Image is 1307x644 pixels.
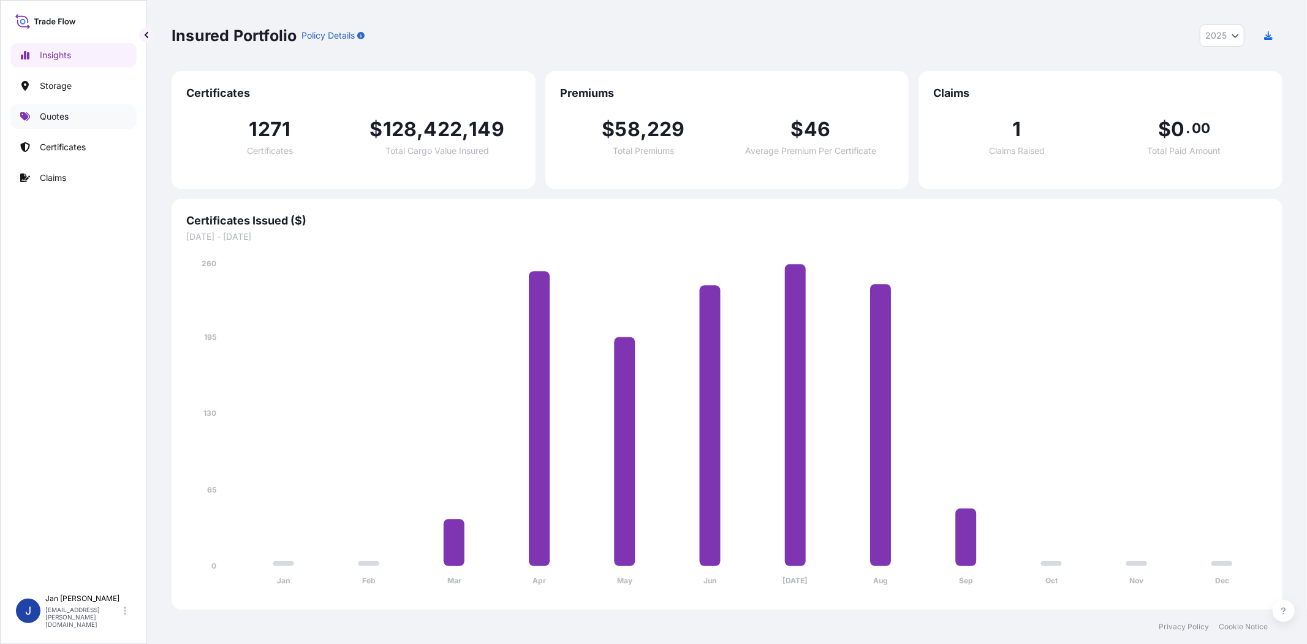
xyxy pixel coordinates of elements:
tspan: Aug [873,577,888,586]
span: 2025 [1205,29,1227,42]
span: . [1186,123,1191,133]
a: Privacy Policy [1159,622,1209,632]
button: Year Selector [1200,25,1244,47]
span: $ [370,120,383,139]
tspan: Sep [959,577,973,586]
span: 1 [1013,120,1021,139]
span: [DATE] - [DATE] [186,231,1268,243]
a: Certificates [10,135,137,159]
span: Claims Raised [989,147,1045,155]
p: Claims [40,172,66,184]
tspan: 195 [204,332,216,342]
tspan: Oct [1045,577,1058,586]
tspan: Apr [532,577,546,586]
span: 58 [615,120,640,139]
tspan: 0 [211,561,216,570]
tspan: Nov [1130,577,1145,586]
p: Quotes [40,110,69,123]
span: Certificates Issued ($) [186,213,1268,228]
p: Certificates [40,141,86,153]
tspan: [DATE] [783,577,808,586]
a: Insights [10,43,137,67]
a: Quotes [10,104,137,129]
tspan: May [617,577,633,586]
p: Insights [40,49,71,61]
tspan: Jan [277,577,290,586]
tspan: 130 [203,408,216,418]
span: , [640,120,647,139]
tspan: Feb [362,577,376,586]
tspan: Dec [1215,577,1229,586]
span: Total Premiums [613,147,674,155]
span: $ [602,120,615,139]
p: Jan [PERSON_NAME] [45,594,121,604]
span: , [417,120,423,139]
span: 128 [383,120,417,139]
span: 1271 [249,120,291,139]
span: Claims [933,86,1268,101]
span: 229 [647,120,685,139]
p: [EMAIL_ADDRESS][PERSON_NAME][DOMAIN_NAME] [45,606,121,628]
tspan: Mar [447,577,461,586]
span: Average Premium Per Certificate [745,147,876,155]
span: 00 [1192,123,1210,133]
span: Total Cargo Value Insured [385,147,489,155]
tspan: 65 [207,485,216,494]
a: Claims [10,166,137,190]
span: $ [1158,120,1171,139]
p: Policy Details [301,29,355,42]
span: 0 [1171,120,1184,139]
span: Certificates [186,86,521,101]
span: Premiums [560,86,895,101]
span: 422 [424,120,463,139]
p: Storage [40,80,72,92]
span: Total Paid Amount [1148,147,1221,155]
a: Storage [10,74,137,98]
span: 46 [804,120,830,139]
tspan: Jun [703,577,716,586]
span: 149 [469,120,504,139]
span: $ [791,120,804,139]
span: Certificates [247,147,293,155]
a: Cookie Notice [1219,622,1268,632]
span: , [462,120,469,139]
p: Insured Portfolio [172,26,297,45]
tspan: 260 [202,259,216,268]
span: J [25,605,31,617]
